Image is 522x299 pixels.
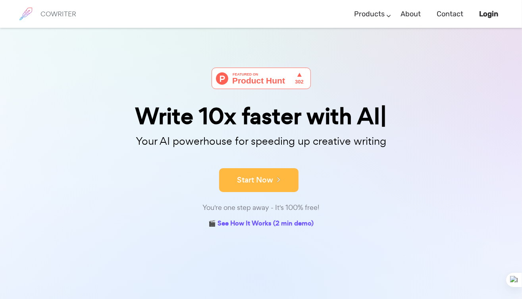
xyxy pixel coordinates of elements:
[401,2,421,26] a: About
[16,4,36,24] img: brand logo
[208,218,314,230] a: 🎬 See How It Works (2 min demo)
[219,168,299,192] button: Start Now
[354,2,385,26] a: Products
[40,10,76,17] h6: COWRITER
[437,2,463,26] a: Contact
[63,105,460,128] div: Write 10x faster with AI
[63,133,460,150] p: Your AI powerhouse for speeding up creative writing
[63,202,460,214] div: You're one step away - It's 100% free!
[479,2,498,26] a: Login
[212,68,311,89] img: Cowriter - Your AI buddy for speeding up creative writing | Product Hunt
[479,10,498,18] b: Login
